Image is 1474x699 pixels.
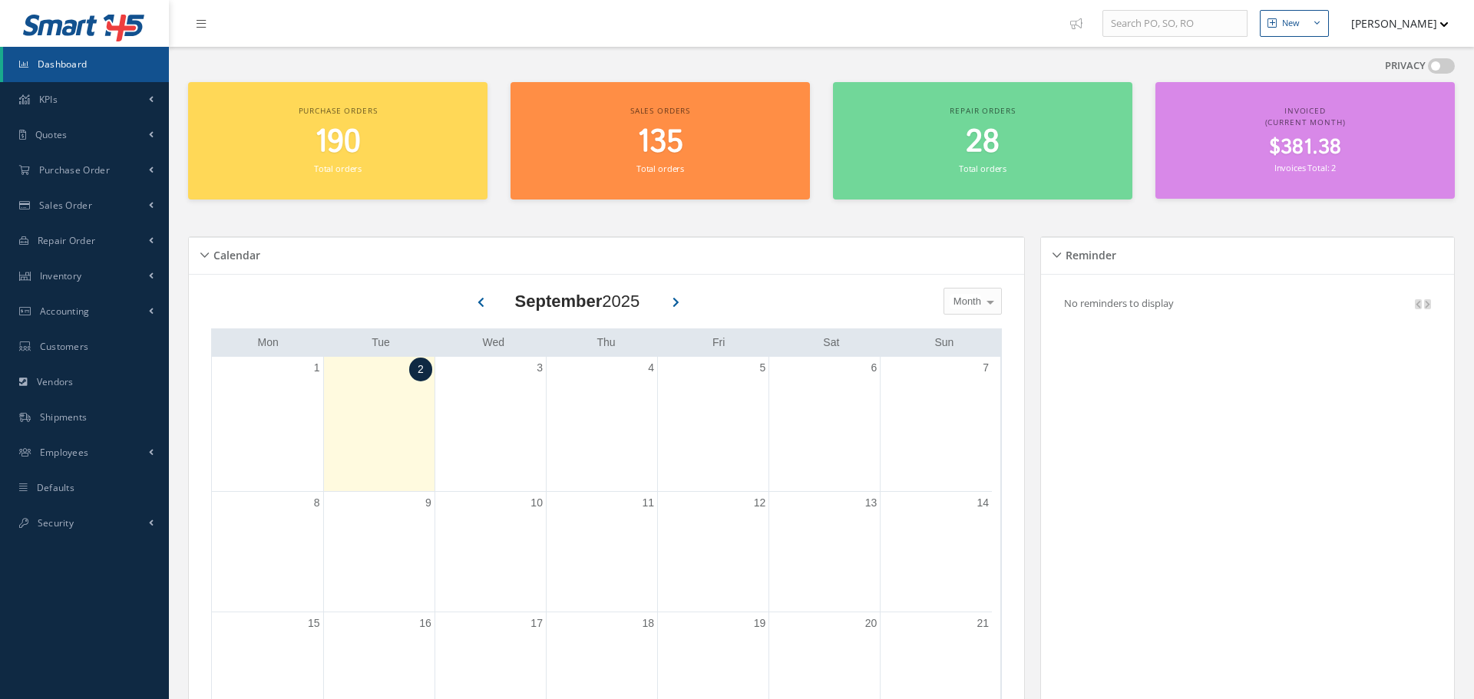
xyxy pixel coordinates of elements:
span: 135 [637,120,683,164]
td: September 6, 2025 [769,357,881,492]
a: Tuesday [368,333,393,352]
a: September 19, 2025 [751,612,769,635]
span: Defaults [37,481,74,494]
a: September 8, 2025 [311,492,323,514]
a: September 18, 2025 [639,612,657,635]
small: Total orders [314,163,362,174]
a: September 7, 2025 [980,357,992,379]
td: September 14, 2025 [881,491,992,612]
input: Search PO, SO, RO [1102,10,1248,38]
span: Inventory [40,269,82,282]
a: Purchase orders 190 Total orders [188,82,487,199]
a: September 12, 2025 [751,492,769,514]
td: September 7, 2025 [881,357,992,492]
a: September 2, 2025 [409,358,432,381]
span: Repair Order [38,234,96,247]
td: September 13, 2025 [769,491,881,612]
span: 190 [315,120,361,164]
p: No reminders to display [1064,296,1174,310]
a: September 5, 2025 [756,357,768,379]
a: Friday [709,333,728,352]
span: Dashboard [38,58,88,71]
div: New [1282,17,1300,30]
span: Quotes [35,128,68,141]
span: (Current Month) [1265,117,1346,127]
a: Repair orders 28 Total orders [833,82,1132,199]
button: [PERSON_NAME] [1337,8,1449,38]
a: Thursday [593,333,618,352]
a: September 21, 2025 [973,612,992,635]
a: Invoiced (Current Month) $381.38 Invoices Total: 2 [1155,82,1455,199]
a: Dashboard [3,47,169,82]
span: 28 [966,120,1000,164]
a: September 20, 2025 [862,612,881,635]
td: September 4, 2025 [546,357,657,492]
a: Wednesday [479,333,507,352]
span: Purchase Order [39,163,110,176]
h5: Calendar [209,244,260,262]
td: September 12, 2025 [658,491,769,612]
span: Sales orders [630,105,690,116]
a: Saturday [820,333,842,352]
a: September 4, 2025 [645,357,657,379]
span: $381.38 [1269,133,1341,163]
td: September 11, 2025 [546,491,657,612]
span: Shipments [40,410,88,424]
a: Monday [254,333,281,352]
label: PRIVACY [1385,58,1426,74]
span: Vendors [37,375,74,388]
span: Security [38,516,74,529]
small: Total orders [959,163,1006,174]
a: September 13, 2025 [862,492,881,514]
small: Invoices Total: 2 [1274,162,1336,173]
span: KPIs [39,93,58,106]
small: Total orders [636,163,684,174]
div: 2025 [515,289,640,314]
b: September [515,292,603,311]
span: Purchase orders [299,105,378,116]
td: September 10, 2025 [435,491,546,612]
span: Invoiced [1284,105,1326,116]
a: September 9, 2025 [422,492,435,514]
span: Accounting [40,305,90,318]
a: September 10, 2025 [527,492,546,514]
span: Sales Order [39,199,92,212]
td: September 8, 2025 [212,491,323,612]
a: September 17, 2025 [527,612,546,635]
h5: Reminder [1061,244,1116,262]
td: September 9, 2025 [323,491,435,612]
a: September 6, 2025 [868,357,881,379]
a: Sales orders 135 Total orders [511,82,810,199]
a: September 1, 2025 [311,357,323,379]
a: September 16, 2025 [416,612,435,635]
span: Month [950,294,981,309]
td: September 2, 2025 [323,357,435,492]
a: September 14, 2025 [973,492,992,514]
a: September 11, 2025 [639,492,657,514]
a: September 15, 2025 [305,612,323,635]
td: September 1, 2025 [212,357,323,492]
a: Sunday [931,333,957,352]
button: New [1260,10,1329,37]
span: Repair orders [950,105,1015,116]
span: Employees [40,446,89,459]
span: Customers [40,340,89,353]
a: September 3, 2025 [534,357,546,379]
td: September 3, 2025 [435,357,546,492]
td: September 5, 2025 [658,357,769,492]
